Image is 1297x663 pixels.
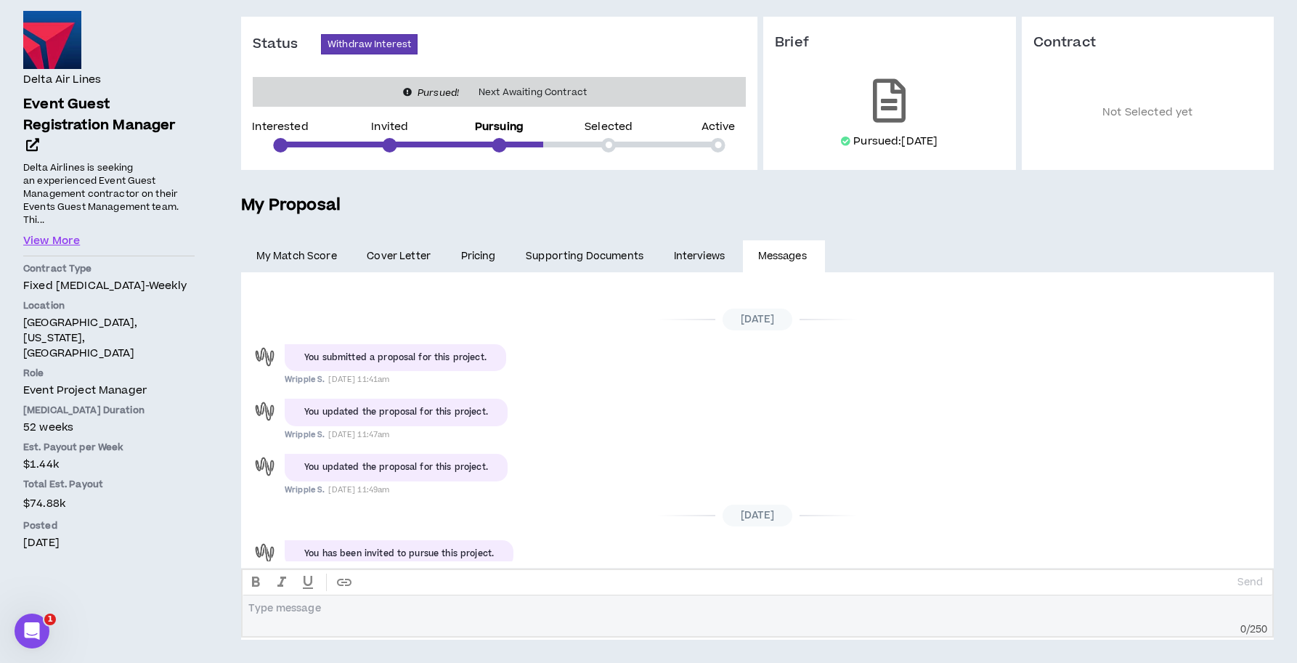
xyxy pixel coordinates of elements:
button: View More [23,233,80,249]
h5: My Proposal [241,193,1274,218]
p: $1.44k [23,457,195,472]
iframe: Intercom live chat [15,614,49,648]
p: Location [23,299,195,312]
span: / 250 [1246,622,1268,637]
span: Event Guest Registration Manager [23,94,176,135]
span: [DATE] 11:47am [328,429,389,440]
button: ITALIC text [269,570,295,595]
button: Withdraw Interest [321,34,418,54]
span: Cover Letter [367,248,431,264]
h3: Contract [1033,34,1263,52]
p: Role [23,367,195,380]
span: [DATE] [723,505,793,526]
div: Wripple S. [252,540,277,566]
span: Wripple S. [285,429,325,440]
div: Wripple S. [252,399,277,424]
p: Active [702,122,736,132]
span: [DATE] [723,309,793,330]
p: Delta Airlines is seeking an experienced Event Guest Management contractor on their Events Guest ... [23,160,195,227]
p: Send [1237,576,1263,589]
i: Pursued! [418,86,459,99]
button: UNDERLINE text [295,570,321,595]
p: Total Est. Payout [23,478,195,491]
a: Messages [743,240,825,272]
h3: Status [253,36,321,53]
a: Supporting Documents [511,240,658,272]
p: Posted [23,519,195,532]
span: [DATE] 11:41am [328,374,389,385]
div: You updated the proposal for this project. [304,461,488,474]
div: Wripple S. [252,344,277,370]
p: Contract Type [23,262,195,275]
span: Event Project Manager [23,383,147,398]
a: Event Guest Registration Manager [23,94,195,157]
div: You updated the proposal for this project. [304,406,488,419]
p: Interested [252,122,308,132]
p: Pursuing [475,122,524,132]
div: You submitted a proposal for this project. [304,351,487,365]
p: Not Selected yet [1033,73,1263,152]
p: [GEOGRAPHIC_DATA], [US_STATE], [GEOGRAPHIC_DATA] [23,315,195,361]
span: Next Awaiting Contract [470,85,595,99]
div: Wripple S. [252,454,277,479]
p: [MEDICAL_DATA] Duration [23,404,195,417]
button: Send [1232,572,1269,593]
a: Interviews [659,240,743,272]
p: 52 weeks [23,420,195,435]
p: Pursued: [DATE] [853,134,938,149]
span: Wripple S. [285,374,325,385]
span: $74.88k [23,494,65,513]
p: Invited [371,122,408,132]
span: Wripple S. [285,484,325,495]
h4: Delta Air Lines [23,72,101,88]
span: Fixed [MEDICAL_DATA] - weekly [23,278,187,293]
h3: Brief [775,34,1004,52]
div: You has been invited to pursue this project. [304,548,494,561]
p: Selected [585,122,633,132]
button: create hypertext link [331,570,357,595]
span: 0 [1240,622,1246,637]
button: BOLD text [243,570,269,595]
a: My Match Score [241,240,352,272]
span: 1 [44,614,56,625]
p: Est. Payout per Week [23,441,195,454]
a: Pricing [446,240,511,272]
p: [DATE] [23,535,195,550]
span: [DATE] 11:49am [328,484,389,495]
